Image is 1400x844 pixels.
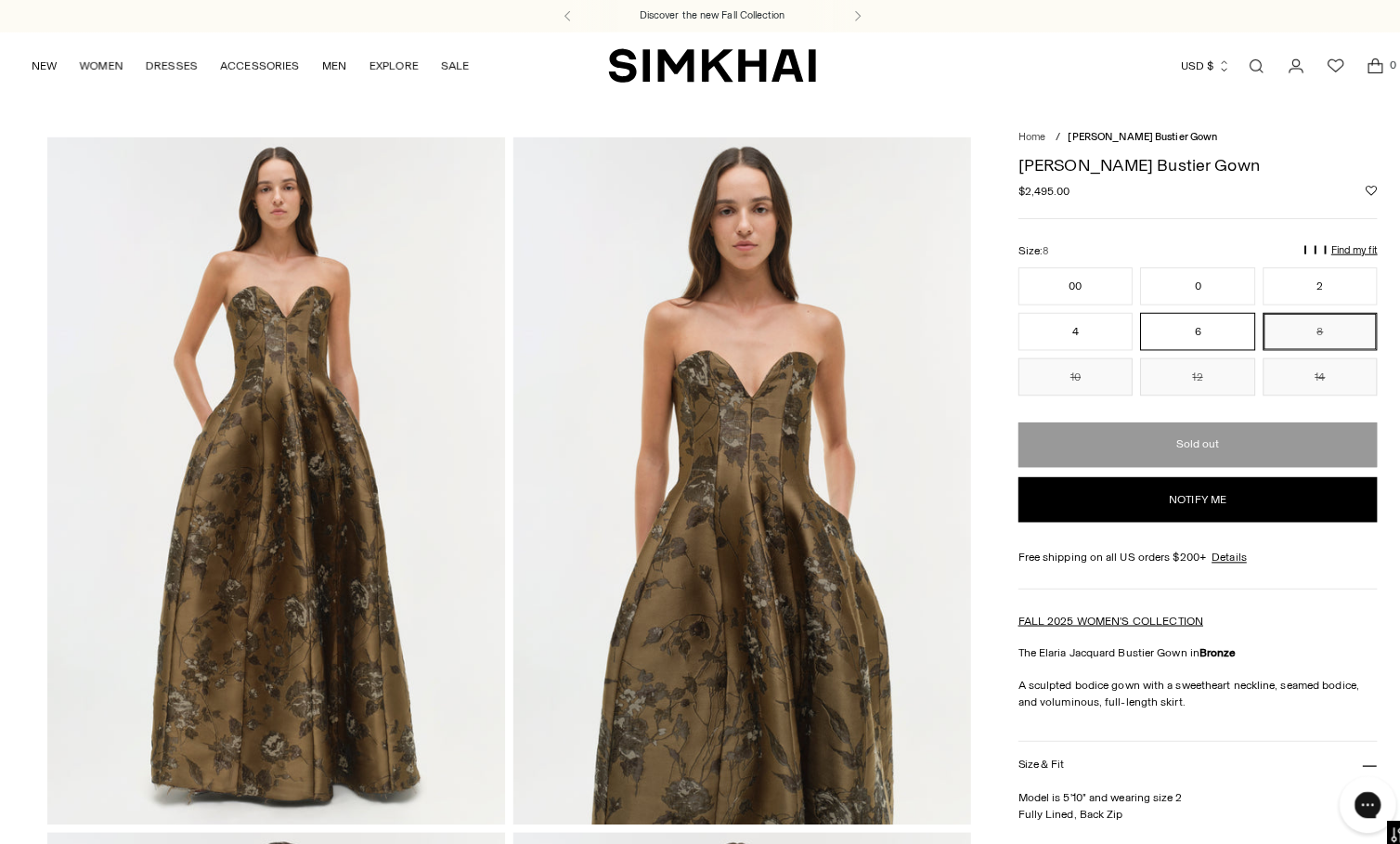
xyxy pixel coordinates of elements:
[1160,45,1210,85] button: USD $
[1001,633,1354,650] p: The Elaria Jacquard Bustier Gown in
[317,45,341,85] a: MEN
[598,46,802,83] a: SIMKHAI
[1001,179,1052,196] span: $2,495.00
[1001,307,1113,344] button: 4
[78,45,121,85] a: WOMEN
[1121,352,1233,389] button: 12
[1241,263,1354,300] button: 2
[1216,46,1253,84] a: Open search modal
[1191,539,1225,556] a: Details
[1038,127,1043,143] div: /
[1001,263,1113,300] button: 00
[46,135,497,811] img: Elaria Jacquard Bustier Gown
[1294,46,1331,84] a: Wishlist
[1307,757,1381,825] iframe: Gorgias live chat messenger
[1121,307,1233,344] button: 6
[1001,604,1183,617] a: FALL 2025 WOMEN'S COLLECTION
[216,45,294,85] a: ACCESSORIES
[1361,56,1378,72] span: 0
[1001,154,1354,171] h1: [PERSON_NAME] Bustier Gown
[1241,307,1354,344] button: 8
[1001,729,1354,776] button: Size & Fit
[1121,263,1233,300] button: 0
[1255,46,1292,84] a: Go to the account page
[1001,746,1045,758] h3: Size & Fit
[1001,539,1354,556] div: Free shipping on all US orders $200+
[1241,352,1354,389] button: 14
[1001,352,1113,389] button: 10
[1001,775,1354,809] p: Model is 5'10" and wearing size 2 Fully Lined, Back Zip
[1001,127,1354,143] nav: breadcrumbs
[1342,182,1354,193] button: Add to Wishlist
[1001,665,1354,698] p: A sculpted bodice gown with a sweetheart neckline, seamed bodice, and voluminous, full-length skirt.
[434,45,461,85] a: SALE
[143,45,194,85] a: DRESSES
[629,8,771,23] a: Discover the new Fall Collection
[1001,825,1053,842] a: Size guide
[1001,469,1354,513] button: Notify me
[1001,238,1031,255] label: Size:
[1025,240,1031,253] span: 8
[15,773,187,829] iframe: Sign Up via Text for Offers
[1179,635,1215,648] strong: Bronze
[1001,128,1028,140] a: Home
[1333,46,1370,84] a: Open cart modal
[504,135,954,811] img: Elaria Jacquard Bustier Gown
[1050,128,1197,140] span: [PERSON_NAME] Bustier Gown
[363,45,411,85] a: EXPLORE
[31,45,56,85] a: NEW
